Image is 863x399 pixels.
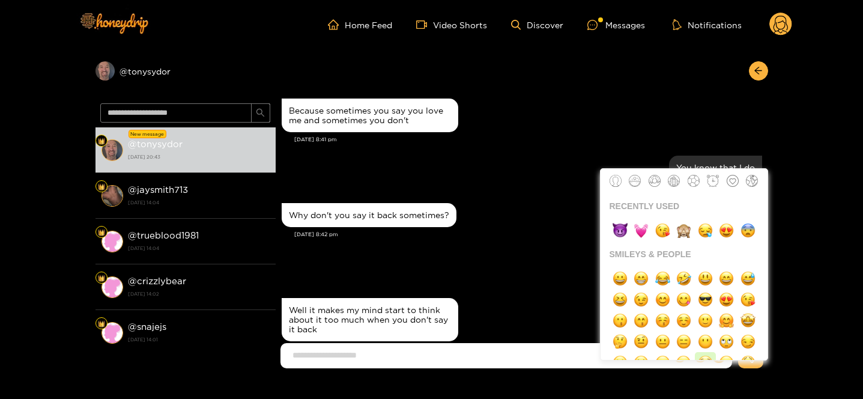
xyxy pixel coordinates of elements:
[719,355,734,370] img: 1f62a.png
[294,135,762,144] div: [DATE] 8:41 pm
[740,313,756,328] img: 1f929.png
[634,223,649,238] img: 1f493.png
[613,223,628,238] img: 1f608.png
[128,151,270,162] strong: [DATE] 20:43
[282,203,456,227] div: Oct. 4, 8:42 pm
[634,292,649,307] img: 1f609.png
[128,334,270,345] strong: [DATE] 14:01
[294,230,762,239] div: [DATE] 8:42 pm
[101,139,123,161] img: conversation
[128,230,199,240] strong: @ trueblood1981
[634,355,649,370] img: 1f625.png
[613,355,628,370] img: 1f623.png
[676,334,691,349] img: 1f611.png
[698,355,713,370] img: 1f62f.png
[698,292,713,307] img: 1f60e.png
[282,278,749,286] div: [DATE] 8:42 pm
[128,139,183,149] strong: @ tonysydor
[98,229,105,236] img: Fan Level
[655,355,670,370] img: 1f62e.png
[128,184,188,195] strong: @ jaysmith713
[128,321,166,332] strong: @ snajejs
[655,223,670,238] img: 1f618.png
[98,320,105,327] img: Fan Level
[634,271,649,286] img: 1f601.png
[128,276,186,286] strong: @ crizzlybear
[98,138,105,145] img: Fan Level
[754,66,763,76] span: arrow-left
[613,334,628,349] img: 1f914.png
[98,275,105,282] img: Fan Level
[128,197,270,208] strong: [DATE] 14:04
[95,61,276,81] div: @tonysydor
[719,271,734,286] img: 1f604.png
[282,298,458,341] div: Oct. 4, 8:43 pm
[282,183,749,191] div: [DATE] 8:41 pm
[587,18,645,32] div: Messages
[655,292,670,307] img: 1f60a.png
[289,106,451,125] div: Because sometimes you say you love me and sometimes you don't
[101,185,123,207] img: conversation
[669,156,762,180] div: Oct. 4, 8:41 pm
[416,19,433,30] span: video-camera
[676,163,755,172] div: You know that I do
[719,292,734,307] img: 1f60d.png
[676,313,691,328] img: 263a-fe0f.png
[740,292,756,307] img: 1f618.png
[128,243,270,254] strong: [DATE] 14:04
[740,271,756,286] img: 1f605.png
[256,108,265,118] span: search
[98,183,105,190] img: Fan Level
[129,130,166,138] div: New message
[328,19,392,30] a: Home Feed
[676,223,691,238] img: 1f648.png
[676,355,691,370] img: 1f910.png
[289,210,449,220] div: Why don't you say it back sometimes?
[101,276,123,298] img: conversation
[613,271,628,286] img: 1f600.png
[289,305,451,334] div: Well it makes my mind start to think about it too much when you don't say it back
[740,355,756,370] img: 1f62b.png
[128,288,270,299] strong: [DATE] 14:02
[719,223,734,238] img: 1f60d.png
[101,322,123,344] img: conversation
[251,103,270,123] button: search
[634,334,649,349] img: 1f928.png
[698,313,713,328] img: 1f642.png
[282,99,458,132] div: Oct. 4, 8:41 pm
[511,20,563,30] a: Discover
[328,19,345,30] span: home
[669,19,745,31] button: Notifications
[655,313,670,328] img: 1f61a.png
[101,231,123,252] img: conversation
[719,334,734,349] img: 1f644.png
[613,292,628,307] img: 1f606.png
[655,334,670,349] img: 1f610.png
[655,271,670,286] img: 1f602.png
[740,223,756,238] img: 1f628.png
[698,223,713,238] img: 1f62a.png
[676,292,691,307] img: 1f60b.png
[634,313,649,328] img: 1f619.png
[740,334,756,349] img: 1f60f.png
[698,271,713,286] img: 1f603.png
[698,334,713,349] img: 1f636.png
[676,271,691,286] img: 1f923.png
[749,61,768,81] button: arrow-left
[416,19,487,30] a: Video Shorts
[719,313,734,328] img: 1f917.png
[613,313,628,328] img: 1f617.png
